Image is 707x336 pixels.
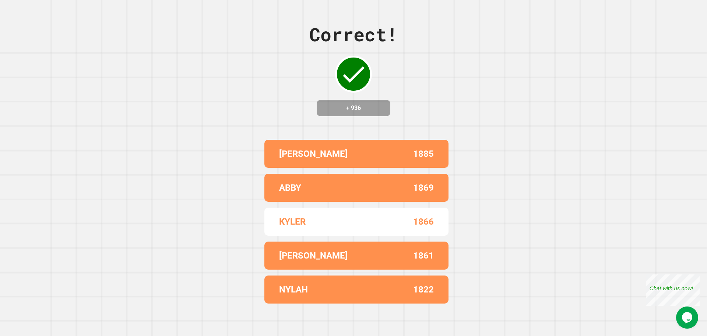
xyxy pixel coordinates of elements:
[646,274,700,306] iframe: chat widget
[279,181,301,194] p: ABBY
[309,21,398,48] div: Correct!
[413,215,434,228] p: 1866
[413,181,434,194] p: 1869
[279,215,306,228] p: KYLER
[279,249,348,262] p: [PERSON_NAME]
[279,147,348,160] p: [PERSON_NAME]
[413,147,434,160] p: 1885
[413,249,434,262] p: 1861
[279,283,308,296] p: NYLAH
[413,283,434,296] p: 1822
[324,104,383,112] h4: + 936
[676,306,700,329] iframe: chat widget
